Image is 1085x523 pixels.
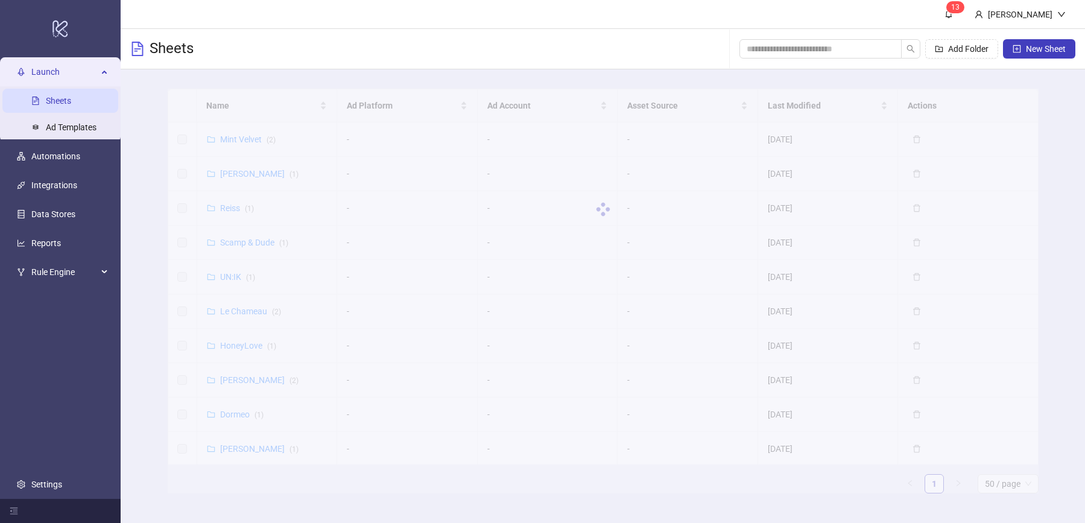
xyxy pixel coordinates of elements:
[31,60,98,84] span: Launch
[46,122,96,132] a: Ad Templates
[1057,10,1066,19] span: down
[31,209,75,219] a: Data Stores
[948,44,989,54] span: Add Folder
[31,151,80,161] a: Automations
[975,10,983,19] span: user
[31,180,77,190] a: Integrations
[925,39,998,59] button: Add Folder
[46,96,71,106] a: Sheets
[946,1,964,13] sup: 13
[944,10,953,18] span: bell
[31,260,98,284] span: Rule Engine
[17,68,25,76] span: rocket
[31,238,61,248] a: Reports
[31,480,62,489] a: Settings
[17,268,25,276] span: fork
[10,507,18,515] span: menu-fold
[150,39,194,59] h3: Sheets
[935,45,943,53] span: folder-add
[983,8,1057,21] div: [PERSON_NAME]
[1026,44,1066,54] span: New Sheet
[951,3,955,11] span: 1
[955,3,960,11] span: 3
[130,42,145,56] span: file-text
[1003,39,1075,59] button: New Sheet
[1013,45,1021,53] span: plus-square
[906,45,915,53] span: search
